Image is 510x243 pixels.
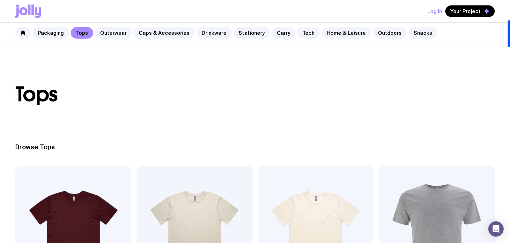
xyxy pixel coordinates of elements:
[450,8,481,14] span: Your Project
[33,27,69,39] a: Packaging
[272,27,295,39] a: Carry
[134,27,195,39] a: Caps & Accessories
[488,221,504,237] div: Open Intercom Messenger
[409,27,437,39] a: Snacks
[196,27,232,39] a: Drinkware
[233,27,270,39] a: Stationery
[15,84,495,105] h1: Tops
[445,5,495,17] button: Your Project
[95,27,132,39] a: Outerwear
[71,27,93,39] a: Tops
[427,5,442,17] button: Log In
[297,27,320,39] a: Tech
[15,143,495,151] h2: Browse Tops
[322,27,371,39] a: Home & Leisure
[373,27,407,39] a: Outdoors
